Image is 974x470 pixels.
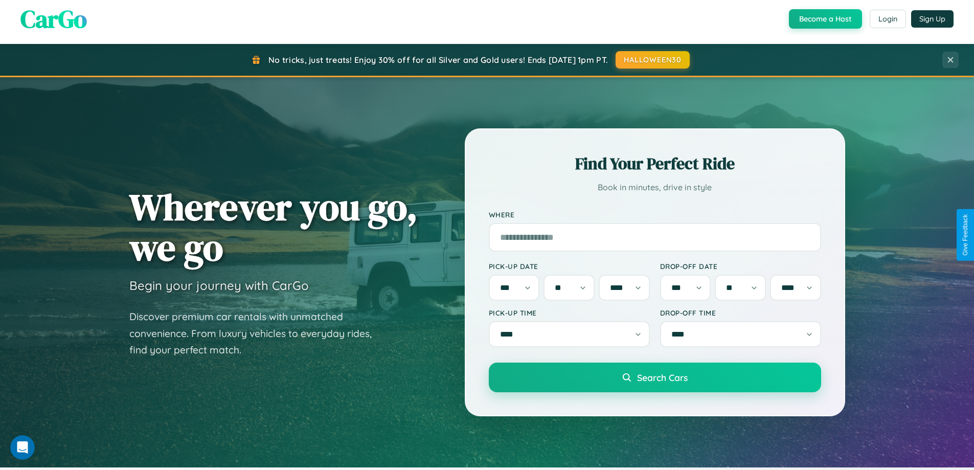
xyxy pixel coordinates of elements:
button: HALLOWEEN30 [616,51,690,69]
h1: Wherever you go, we go [129,187,418,267]
div: Give Feedback [962,214,969,256]
span: No tricks, just treats! Enjoy 30% off for all Silver and Gold users! Ends [DATE] 1pm PT. [268,55,608,65]
button: Become a Host [789,9,862,29]
p: Book in minutes, drive in style [489,180,821,195]
button: Login [870,10,906,28]
label: Drop-off Date [660,262,821,271]
button: Sign Up [911,10,954,28]
span: Search Cars [637,372,688,383]
span: CarGo [20,2,87,36]
h3: Begin your journey with CarGo [129,278,309,293]
label: Pick-up Date [489,262,650,271]
label: Drop-off Time [660,308,821,317]
h2: Find Your Perfect Ride [489,152,821,175]
button: Search Cars [489,363,821,392]
label: Pick-up Time [489,308,650,317]
label: Where [489,210,821,219]
iframe: Intercom live chat [10,435,35,460]
p: Discover premium car rentals with unmatched convenience. From luxury vehicles to everyday rides, ... [129,308,385,359]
